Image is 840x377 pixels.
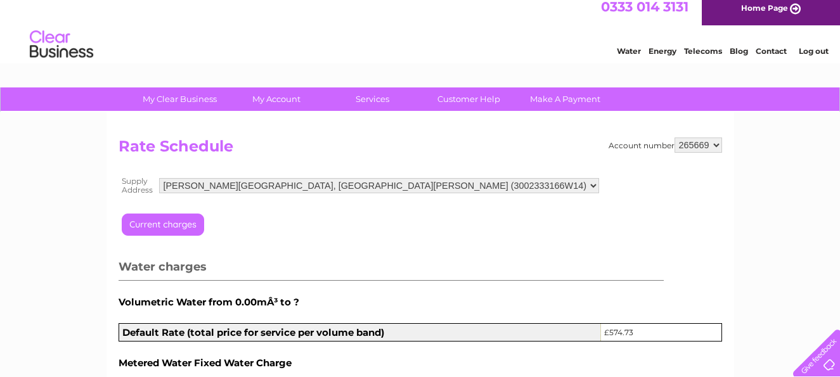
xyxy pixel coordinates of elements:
a: Log out [799,54,829,63]
div: Clear Business is a trading name of Verastar Limited (registered in [GEOGRAPHIC_DATA] No. 3667643... [121,7,720,61]
h5: Volumetric Water from 0.00mÂ³ to ? [119,297,722,307]
h2: Rate Schedule [119,137,722,162]
td: £574.73 [601,324,721,342]
a: Telecoms [684,54,722,63]
h5: Metered Water Fixed Water Charge [119,357,722,368]
a: Contact [756,54,787,63]
a: Blog [730,54,748,63]
a: Water [617,54,641,63]
a: My Account [224,87,328,111]
img: logo.png [29,33,94,72]
a: Services [320,87,425,111]
h3: Water charges [119,258,664,281]
a: 0333 014 3131 [601,6,688,22]
div: Account number [609,137,722,153]
a: My Clear Business [127,87,232,111]
th: Supply Address [119,174,156,198]
a: Customer Help [417,87,521,111]
b: Default Rate (total price for service per volume band) [122,326,384,338]
a: Energy [649,54,676,63]
a: Make A Payment [513,87,617,111]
